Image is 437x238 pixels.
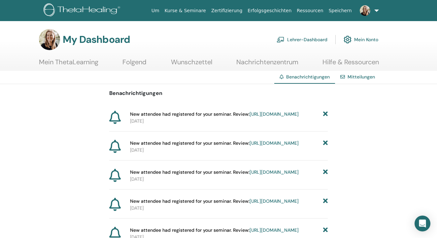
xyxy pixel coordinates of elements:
[277,37,285,43] img: chalkboard-teacher.svg
[250,140,299,146] a: [URL][DOMAIN_NAME]
[130,111,299,118] span: New attendee had registered for your seminar. Review:
[245,5,294,17] a: Erfolgsgeschichten
[130,169,299,176] span: New attendee had registered for your seminar. Review:
[39,29,60,50] img: default.jpg
[326,5,354,17] a: Speichern
[344,34,352,45] img: cog.svg
[236,58,298,71] a: Nachrichtenzentrum
[348,74,375,80] a: Mitteilungen
[122,58,147,71] a: Folgend
[130,205,328,212] p: [DATE]
[162,5,209,17] a: Kurse & Seminare
[344,32,378,47] a: Mein Konto
[149,5,162,17] a: Um
[209,5,245,17] a: Zertifizierung
[415,216,430,231] div: Open Intercom Messenger
[250,111,299,117] a: [URL][DOMAIN_NAME]
[130,227,299,234] span: New attendee had registered for your seminar. Review:
[277,32,327,47] a: Lehrer-Dashboard
[250,198,299,204] a: [URL][DOMAIN_NAME]
[44,3,122,18] img: logo.png
[130,140,299,147] span: New attendee had registered for your seminar. Review:
[130,118,328,125] p: [DATE]
[63,34,130,45] h3: My Dashboard
[322,58,379,71] a: Hilfe & Ressourcen
[250,227,299,233] a: [URL][DOMAIN_NAME]
[360,5,370,16] img: default.jpg
[130,176,328,183] p: [DATE]
[130,198,299,205] span: New attendee had registered for your seminar. Review:
[39,58,98,71] a: Mein ThetaLearning
[250,169,299,175] a: [URL][DOMAIN_NAME]
[171,58,212,71] a: Wunschzettel
[286,74,330,80] span: Benachrichtigungen
[109,89,328,97] p: Benachrichtigungen
[294,5,326,17] a: Ressourcen
[130,147,328,154] p: [DATE]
